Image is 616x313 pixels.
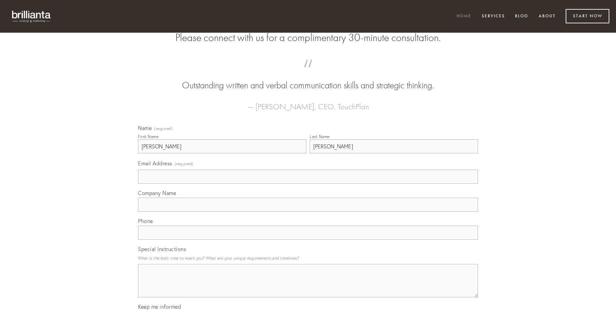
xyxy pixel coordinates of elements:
[138,31,478,44] h2: Please connect with us for a complimentary 30-minute consultation.
[149,66,467,79] span: “
[138,254,478,263] p: What is the best time to reach you? What are your unique requirements and timelines?
[149,92,467,113] figcaption: — [PERSON_NAME], CEO, TouchPlan
[310,134,330,139] div: Last Name
[175,159,193,168] span: (required)
[138,190,176,196] span: Company Name
[452,11,476,22] a: Home
[511,11,533,22] a: Blog
[138,160,172,167] span: Email Address
[138,246,186,252] span: Special Instructions
[138,218,153,224] span: Phone
[138,134,158,139] div: First Name
[138,303,181,310] span: Keep me informed
[154,127,173,131] span: (required)
[534,11,560,22] a: About
[138,125,152,131] span: Name
[477,11,509,22] a: Services
[566,9,609,23] a: Start Now
[149,66,467,92] blockquote: Outstanding written and verbal communication skills and strategic thinking.
[7,7,57,26] img: brillianta - research, strategy, marketing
